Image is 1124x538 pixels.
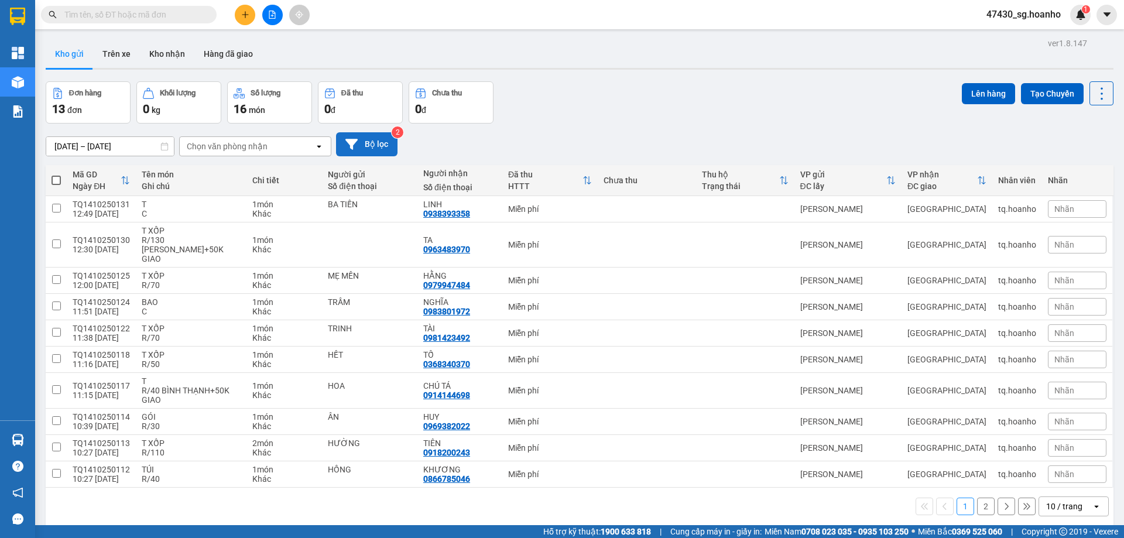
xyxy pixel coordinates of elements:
[12,47,24,59] img: dashboard-icon
[251,89,280,97] div: Số lượng
[73,297,130,307] div: TQ1410250124
[998,470,1036,479] div: tq.hoanho
[142,307,241,316] div: C
[1096,5,1117,25] button: caret-down
[508,470,592,479] div: Miễn phí
[12,434,24,446] img: warehouse-icon
[998,276,1036,285] div: tq.hoanho
[423,324,496,333] div: TÀI
[1059,527,1067,536] span: copyright
[49,11,57,19] span: search
[508,204,592,214] div: Miễn phí
[252,359,317,369] div: Khác
[998,328,1036,338] div: tq.hoanho
[696,165,794,196] th: Toggle SortBy
[801,527,909,536] strong: 0708 023 035 - 0935 103 250
[252,324,317,333] div: 1 món
[142,271,241,280] div: T XỐP
[392,126,403,138] sup: 2
[12,513,23,525] span: message
[46,81,131,124] button: Đơn hàng13đơn
[289,5,310,25] button: aim
[907,417,986,426] div: [GEOGRAPHIC_DATA]
[957,498,974,515] button: 1
[73,438,130,448] div: TQ1410250113
[252,465,317,474] div: 1 món
[423,200,496,209] div: LINH
[409,81,494,124] button: Chưa thu0đ
[670,525,762,538] span: Cung cấp máy in - giấy in:
[508,328,592,338] div: Miễn phí
[341,89,363,97] div: Đã thu
[508,417,592,426] div: Miễn phí
[907,443,986,453] div: [GEOGRAPHIC_DATA]
[1092,502,1101,511] svg: open
[423,297,496,307] div: NGHĨA
[252,350,317,359] div: 1 món
[142,226,241,235] div: T XỐP
[962,83,1015,104] button: Lên hàng
[140,40,194,68] button: Kho nhận
[907,181,977,191] div: ĐC giao
[415,102,421,116] span: 0
[331,105,335,115] span: đ
[152,105,160,115] span: kg
[12,487,23,498] span: notification
[67,165,136,196] th: Toggle SortBy
[249,105,265,115] span: món
[794,165,902,196] th: Toggle SortBy
[52,102,65,116] span: 13
[10,8,25,25] img: logo-vxr
[328,465,412,474] div: HỒNG
[73,200,130,209] div: TQ1410250131
[252,209,317,218] div: Khác
[918,525,1002,538] span: Miền Bắc
[907,355,986,364] div: [GEOGRAPHIC_DATA]
[252,280,317,290] div: Khác
[998,443,1036,453] div: tq.hoanho
[10,10,68,38] div: TÂN PHÚ
[142,350,241,359] div: T XỐP
[1084,5,1088,13] span: 1
[765,525,909,538] span: Miền Nam
[46,40,93,68] button: Kho gửi
[800,386,896,395] div: [PERSON_NAME]
[336,132,397,156] button: Bộ lọc
[543,525,651,538] span: Hỗ trợ kỹ thuật:
[142,280,241,290] div: R/70
[76,10,104,22] span: Nhận:
[252,245,317,254] div: Khác
[508,170,582,179] div: Đã thu
[1054,204,1074,214] span: Nhãn
[46,137,174,156] input: Select a date range.
[73,280,130,290] div: 12:00 [DATE]
[73,333,130,342] div: 11:38 [DATE]
[423,350,496,359] div: TỐ
[423,280,470,290] div: 0979947484
[508,181,582,191] div: HTTT
[328,271,412,280] div: MẸ MẾN
[508,386,592,395] div: Miễn phí
[12,76,24,88] img: warehouse-icon
[601,527,651,536] strong: 1900 633 818
[73,448,130,457] div: 10:27 [DATE]
[907,170,977,179] div: VP nhận
[142,209,241,218] div: C
[1054,240,1074,249] span: Nhãn
[73,390,130,400] div: 11:15 [DATE]
[800,204,896,214] div: [PERSON_NAME]
[73,181,121,191] div: Ngày ĐH
[1054,355,1074,364] span: Nhãn
[12,461,23,472] span: question-circle
[136,81,221,124] button: Khối lượng0kg
[508,276,592,285] div: Miễn phí
[252,333,317,342] div: Khác
[423,169,496,178] div: Người nhận
[235,5,255,25] button: plus
[1011,525,1013,538] span: |
[328,381,412,390] div: HOA
[508,302,592,311] div: Miễn phí
[800,302,896,311] div: [PERSON_NAME]
[328,170,412,179] div: Người gửi
[194,40,262,68] button: Hàng đã giao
